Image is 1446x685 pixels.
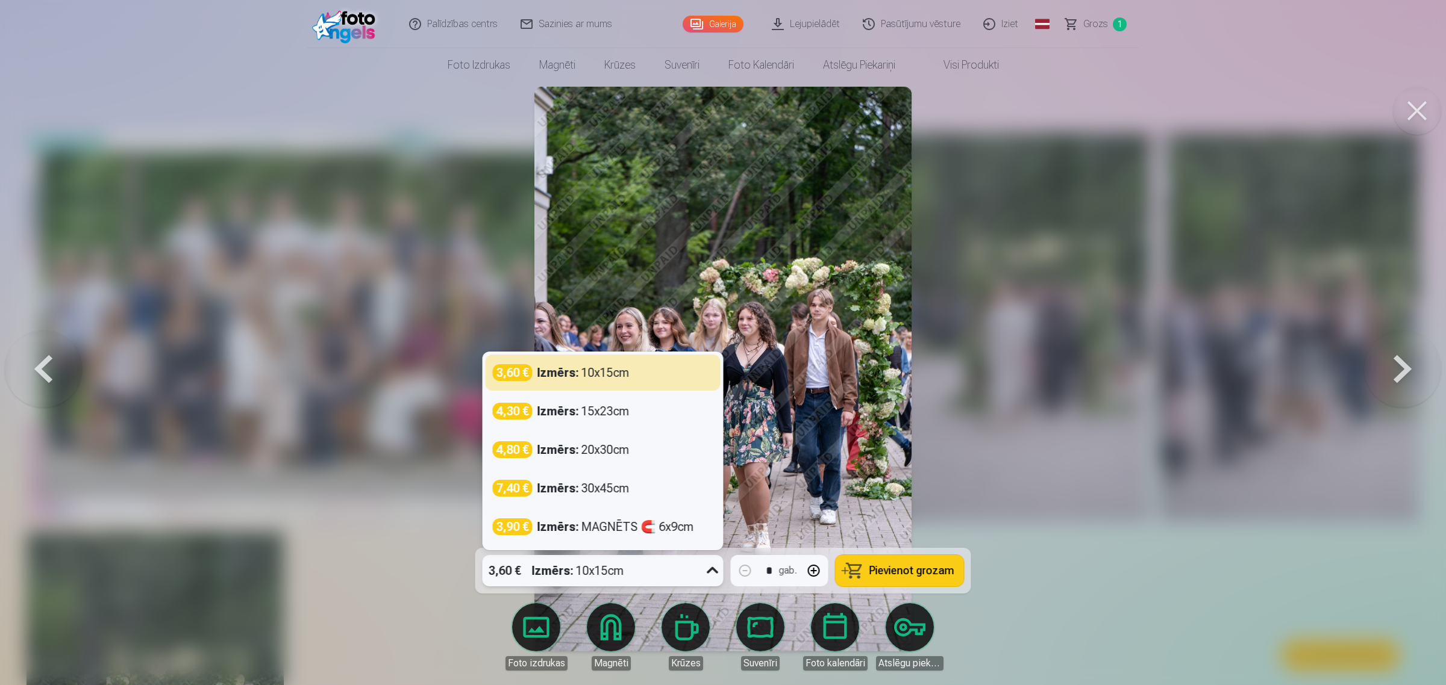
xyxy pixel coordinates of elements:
span: Grozs [1083,17,1108,31]
span: Pievienot grozam [869,565,954,576]
a: Magnēti [577,603,645,671]
div: 7,40 € [493,480,533,497]
div: 3,60 € [483,555,527,586]
strong: Izmērs : [537,403,579,420]
div: Atslēgu piekariņi [876,656,944,671]
div: Krūzes [669,656,703,671]
a: Visi produkti [910,48,1013,82]
a: Foto izdrukas [502,603,570,671]
a: Krūzes [590,48,650,82]
div: 15x23cm [537,403,630,420]
div: 3,60 € [493,364,533,381]
strong: Izmērs : [537,480,579,497]
div: gab. [779,563,797,578]
div: 3,90 € [493,518,533,535]
div: 20x30cm [537,441,630,458]
a: Foto kalendāri [801,603,869,671]
a: Galerija [683,16,743,33]
div: Magnēti [592,656,631,671]
a: Magnēti [525,48,590,82]
strong: Izmērs : [537,518,579,535]
a: Foto izdrukas [433,48,525,82]
a: Atslēgu piekariņi [809,48,910,82]
strong: Izmērs : [532,562,574,579]
strong: Izmērs : [537,441,579,458]
span: 1 [1113,17,1127,31]
a: Suvenīri [650,48,714,82]
img: /fa3 [312,5,381,43]
a: Foto kalendāri [714,48,809,82]
a: Krūzes [652,603,719,671]
div: Suvenīri [741,656,780,671]
div: 4,30 € [493,403,533,420]
div: MAGNĒTS 🧲 6x9cm [537,518,694,535]
a: Atslēgu piekariņi [876,603,944,671]
div: 10x15cm [537,364,630,381]
div: 4,80 € [493,441,533,458]
div: Foto izdrukas [505,656,568,671]
div: 30x45cm [537,480,630,497]
a: Suvenīri [727,603,794,671]
div: 10x15cm [532,555,624,586]
button: Pievienot grozam [836,555,964,586]
div: Foto kalendāri [803,656,868,671]
strong: Izmērs : [537,364,579,381]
